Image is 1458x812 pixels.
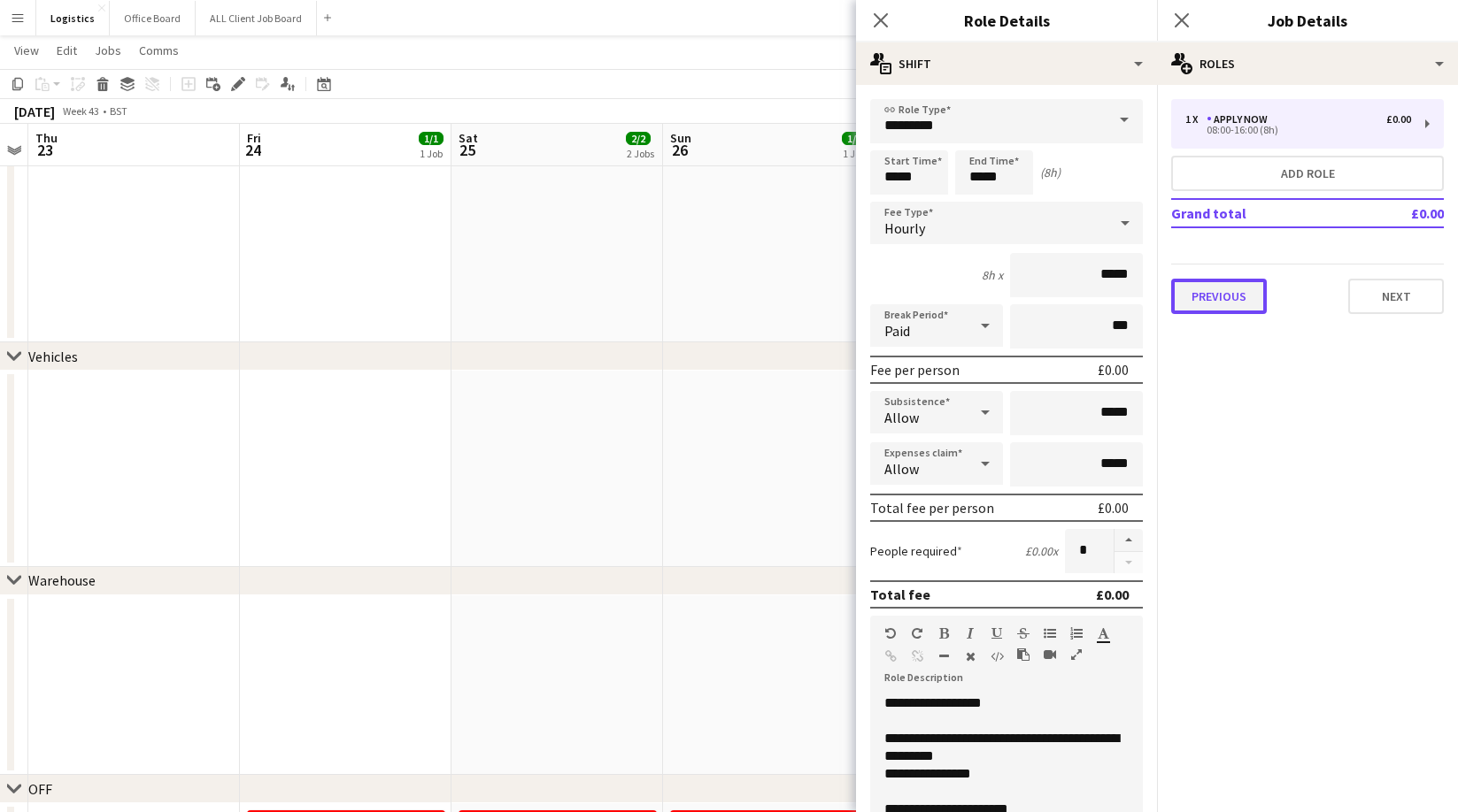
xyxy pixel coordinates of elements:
[110,1,196,35] button: Office Board
[50,39,84,62] a: Edit
[842,132,867,145] span: 1/1
[670,130,691,146] span: Sun
[35,130,58,146] span: Thu
[884,322,910,340] span: Paid
[1185,113,1207,126] div: 1 x
[884,626,897,640] button: Undo
[991,649,1003,663] button: HTML Code
[1096,586,1129,603] div: £0.00
[1040,165,1061,180] div: (8h)
[247,130,261,146] span: Fri
[110,104,127,118] div: BST
[982,267,1003,283] div: 8h x
[626,132,651,145] span: 2/2
[856,42,1157,85] div: Shift
[1171,279,1267,314] button: Previous
[964,649,976,663] button: Clear Formatting
[88,39,128,62] a: Jobs
[419,132,444,145] span: 1/1
[456,140,478,160] span: 25
[1098,361,1129,379] div: £0.00
[1025,543,1058,559] div: £0.00 x
[1157,9,1458,32] h3: Job Details
[1171,199,1360,227] td: Grand total
[1360,199,1444,227] td: £0.00
[870,586,930,603] div: Total fee
[856,9,1157,32] h3: Role Details
[196,1,317,35] button: ALL Client Job Board
[57,42,77,58] span: Edit
[7,39,46,62] a: View
[1157,42,1458,85] div: Roles
[884,409,919,426] span: Allow
[459,130,478,146] span: Sat
[1207,113,1275,126] div: APPLY NOW
[937,649,950,663] button: Horizontal Line
[244,140,261,160] span: 24
[1070,626,1083,640] button: Ordered List
[911,626,923,640] button: Redo
[1171,156,1444,191] button: Add role
[95,42,121,58] span: Jobs
[1017,647,1030,662] button: Paste as plain text
[870,499,994,517] div: Total fee per person
[991,626,1003,640] button: Underline
[420,147,443,160] div: 1 Job
[36,1,110,35] button: Logistics
[870,361,960,379] div: Fee per person
[28,571,96,589] div: Warehouse
[884,460,919,478] span: Allow
[627,147,654,160] div: 2 Jobs
[1185,126,1411,134] div: 08:00-16:00 (8h)
[1386,113,1411,126] div: £0.00
[667,140,691,160] span: 26
[58,104,103,118] span: Week 43
[1044,626,1056,640] button: Unordered List
[33,140,58,160] span: 23
[1348,279,1444,314] button: Next
[1097,626,1109,640] button: Text Color
[14,103,55,120] div: [DATE]
[14,42,39,58] span: View
[884,219,925,237] span: Hourly
[870,543,962,559] label: People required
[1115,529,1143,552] button: Increase
[964,626,976,640] button: Italic
[28,348,78,365] div: Vehicles
[937,626,950,640] button: Bold
[1098,499,1129,517] div: £0.00
[1044,647,1056,662] button: Insert video
[139,42,179,58] span: Comms
[28,780,52,798] div: OFF
[1017,626,1030,640] button: Strikethrough
[132,39,186,62] a: Comms
[1070,647,1083,662] button: Fullscreen
[843,147,866,160] div: 1 Job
